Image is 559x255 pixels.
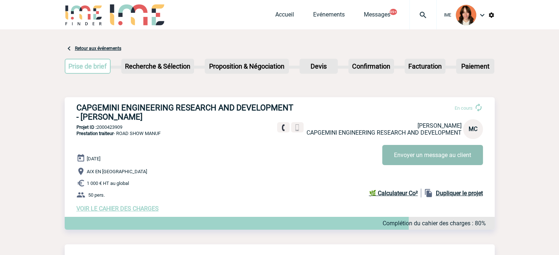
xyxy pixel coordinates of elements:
p: Paiement [457,59,494,73]
a: Messages [364,11,390,21]
span: - ROAD SHOW MANUF [76,131,161,136]
p: 2000423909 [65,124,495,130]
img: file_copy-black-24dp.png [424,189,433,197]
p: Facturation [405,59,445,73]
button: Envoyer un message au client [382,145,483,165]
span: [DATE] [87,156,100,161]
b: Dupliquer le projet [436,190,483,197]
p: Devis [300,59,337,73]
span: Prestation traiteur [76,131,114,136]
a: 🌿 Calculateur Co² [369,189,421,197]
button: 99+ [390,9,397,15]
p: Prise de brief [65,59,110,73]
a: VOIR LE CAHIER DES CHARGES [76,205,159,212]
p: Confirmation [349,59,393,73]
span: 50 pers. [88,192,105,198]
b: Projet ID : [76,124,97,130]
span: [PERSON_NAME] [418,122,462,129]
span: 1 000 € HT au global [87,181,129,186]
span: IME [444,12,451,18]
a: Accueil [275,11,294,21]
span: CAPGEMINI ENGINEERING RESEARCH AND DEVELOPMENT [307,129,462,136]
a: Evénements [313,11,345,21]
img: portable.png [294,124,301,131]
span: En cours [455,105,473,111]
b: 🌿 Calculateur Co² [369,190,418,197]
p: Recherche & Sélection [122,59,193,73]
a: Retour aux événements [75,46,121,51]
span: AIX EN [GEOGRAPHIC_DATA] [87,169,147,174]
img: fixe.png [280,124,287,131]
p: Proposition & Négociation [205,59,288,73]
h3: CAPGEMINI ENGINEERING RESEARCH AND DEVELOPMENT - [PERSON_NAME] [76,103,297,121]
img: IME-Finder [65,4,103,25]
img: 94396-2.png [456,5,476,25]
span: MC [469,125,477,132]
